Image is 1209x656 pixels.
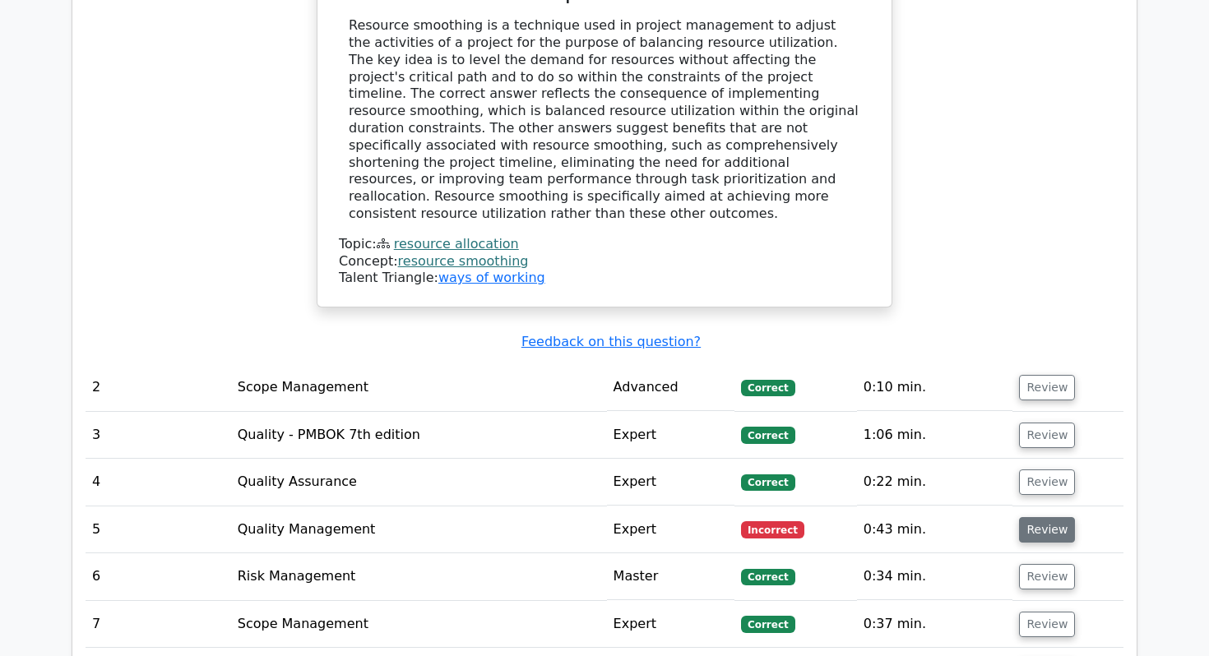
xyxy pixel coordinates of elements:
[521,334,701,349] a: Feedback on this question?
[231,506,607,553] td: Quality Management
[339,253,870,270] div: Concept:
[607,364,735,411] td: Advanced
[339,236,870,287] div: Talent Triangle:
[231,412,607,459] td: Quality - PMBOK 7th edition
[857,364,1013,411] td: 0:10 min.
[1019,469,1075,495] button: Review
[86,412,231,459] td: 3
[607,506,735,553] td: Expert
[231,601,607,648] td: Scope Management
[1019,517,1075,543] button: Review
[857,553,1013,600] td: 0:34 min.
[231,553,607,600] td: Risk Management
[349,17,860,223] div: Resource smoothing is a technique used in project management to adjust the activities of a projec...
[86,506,231,553] td: 5
[607,412,735,459] td: Expert
[86,459,231,506] td: 4
[741,569,794,585] span: Correct
[741,427,794,443] span: Correct
[231,364,607,411] td: Scope Management
[86,553,231,600] td: 6
[857,459,1013,506] td: 0:22 min.
[394,236,519,252] a: resource allocation
[86,601,231,648] td: 7
[86,364,231,411] td: 2
[857,601,1013,648] td: 0:37 min.
[857,506,1013,553] td: 0:43 min.
[1019,564,1075,589] button: Review
[741,380,794,396] span: Correct
[1019,612,1075,637] button: Review
[741,616,794,632] span: Correct
[741,521,804,538] span: Incorrect
[607,459,735,506] td: Expert
[231,459,607,506] td: Quality Assurance
[1019,375,1075,400] button: Review
[339,236,870,253] div: Topic:
[607,553,735,600] td: Master
[438,270,545,285] a: ways of working
[741,474,794,491] span: Correct
[857,412,1013,459] td: 1:06 min.
[398,253,529,269] a: resource smoothing
[607,601,735,648] td: Expert
[1019,423,1075,448] button: Review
